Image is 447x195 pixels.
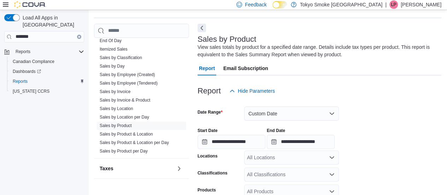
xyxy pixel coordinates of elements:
button: Canadian Compliance [7,57,87,67]
button: Reports [1,47,87,57]
a: Itemized Sales [100,47,128,52]
label: Products [198,187,216,193]
a: Canadian Compliance [10,57,57,66]
button: Open list of options [329,172,335,177]
div: Sales [94,36,189,158]
a: Sales by Product & Location per Day [100,140,169,145]
label: End Date [267,128,285,133]
a: Sales by Invoice & Product [100,98,150,103]
button: Taxes [100,165,173,172]
h3: Taxes [100,165,113,172]
a: [US_STATE] CCRS [10,87,52,96]
span: Sales by Invoice & Product [100,97,150,103]
nav: Complex example [4,44,84,115]
span: Reports [13,47,84,56]
input: Dark Mode [272,1,287,8]
p: [PERSON_NAME] [401,0,441,9]
h3: Report [198,87,221,95]
button: Open list of options [329,189,335,194]
a: Dashboards [10,67,44,76]
button: Clear input [77,35,81,39]
span: Dashboards [13,69,41,74]
p: | [385,0,387,9]
span: Dashboards [10,67,84,76]
button: Hide Parameters [227,84,278,98]
img: Cova [14,1,46,8]
span: Reports [10,77,84,86]
button: Reports [7,76,87,86]
span: Sales by Employee (Tendered) [100,80,158,86]
span: Reports [16,49,30,55]
span: Itemized Sales [100,46,128,52]
div: View sales totals by product for a specified date range. Details include tax types per product. T... [198,44,438,58]
label: Start Date [198,128,218,133]
span: Reports [13,79,28,84]
a: Sales by Invoice [100,89,130,94]
button: Custom Date [244,107,339,121]
span: Sales by Product & Location [100,131,153,137]
span: Hide Parameters [238,87,275,94]
a: Sales by Location [100,106,133,111]
button: Taxes [175,164,183,173]
span: LP [391,0,396,9]
span: Canadian Compliance [13,59,54,64]
span: Sales by Product per Day [100,148,148,154]
a: Sales by Product [100,123,132,128]
a: Sales by Employee (Tendered) [100,81,158,86]
span: Feedback [245,1,266,8]
label: Classifications [198,170,228,176]
span: Sales by Day [100,63,125,69]
button: [US_STATE] CCRS [7,86,87,96]
button: Reports [13,47,33,56]
span: Washington CCRS [10,87,84,96]
span: Canadian Compliance [10,57,84,66]
p: Tokyo Smoke [GEOGRAPHIC_DATA] [300,0,383,9]
button: Next [198,24,206,32]
span: [US_STATE] CCRS [13,88,49,94]
a: Sales by Classification [100,55,142,60]
a: Sales by Product & Location [100,132,153,137]
a: End Of Day [100,38,122,43]
span: Email Subscription [223,61,268,75]
span: Report [199,61,215,75]
h3: Sales by Product [198,35,256,44]
button: Open list of options [329,155,335,160]
div: Luke Persaud [389,0,398,9]
label: Locations [198,153,218,159]
span: Sales by Location per Day [100,114,149,120]
a: Sales by Employee (Created) [100,72,155,77]
a: Reports [10,77,30,86]
a: Sales by Location per Day [100,115,149,120]
span: Load All Apps in [GEOGRAPHIC_DATA] [20,14,84,28]
a: Sales by Day [100,64,125,69]
input: Press the down key to open a popover containing a calendar. [198,135,265,149]
a: Dashboards [7,67,87,76]
a: Sales by Product per Day [100,149,148,154]
label: Date Range [198,109,223,115]
input: Press the down key to open a popover containing a calendar. [267,135,335,149]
